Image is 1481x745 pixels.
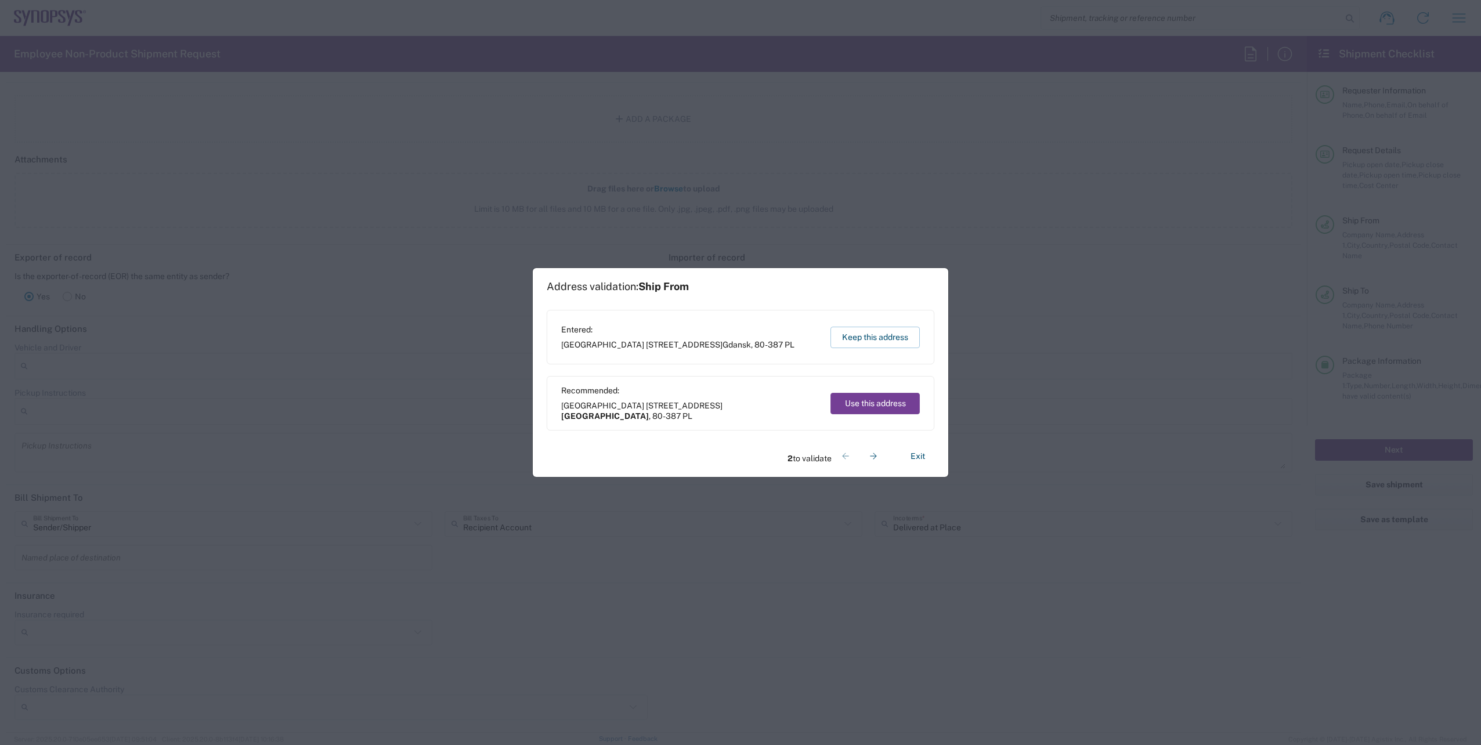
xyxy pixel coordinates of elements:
[788,454,793,463] span: 2
[561,385,819,396] span: Recommended:
[638,280,689,292] span: Ship From
[682,411,692,421] span: PL
[830,393,920,414] button: Use this address
[561,400,819,421] span: [GEOGRAPHIC_DATA] [STREET_ADDRESS] ,
[754,340,783,349] span: 80-387
[561,339,794,350] span: [GEOGRAPHIC_DATA] [STREET_ADDRESS] ,
[652,411,681,421] span: 80-387
[901,446,934,466] button: Exit
[547,280,689,293] h1: Address validation:
[785,340,794,349] span: PL
[788,442,887,470] div: to validate
[830,327,920,348] button: Keep this address
[561,324,794,335] span: Entered:
[723,340,751,349] span: Gdansk
[561,411,649,421] span: [GEOGRAPHIC_DATA]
